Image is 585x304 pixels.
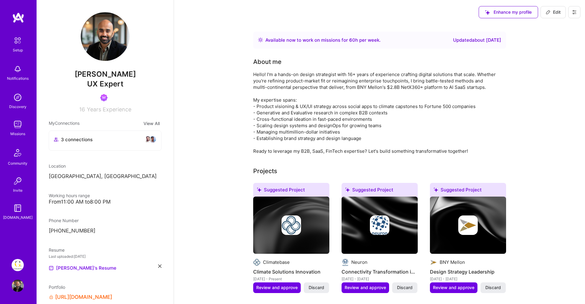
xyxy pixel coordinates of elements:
span: Discard [309,285,324,291]
div: Missions [10,131,25,137]
i: icon SuggestedTeams [434,187,438,192]
img: Company logo [342,259,349,266]
h4: Connectivity Transformation in Aviation [342,268,418,276]
button: Review and approve [342,282,389,293]
div: Updated about [DATE] [453,37,501,44]
button: Enhance my profile [479,6,538,18]
p: [PHONE_NUMBER] [49,227,161,235]
i: icon SuggestedTeams [345,187,350,192]
div: Suggested Project [253,183,329,199]
div: Projects [253,166,277,176]
div: Invite [13,187,23,194]
span: Discard [397,285,413,291]
div: Notifications [7,75,29,82]
div: About me [253,57,282,66]
div: Suggested Project [342,183,418,199]
img: User Avatar [12,280,24,292]
img: Availability [258,37,263,42]
div: Climatebase [263,259,290,265]
span: UX Expert [87,79,123,88]
div: Setup [13,47,23,53]
img: Company logo [458,215,478,235]
div: Suggested Project [430,183,506,199]
i: icon Close [158,264,161,268]
span: Portfolio [49,285,65,290]
i: icon SuggestedTeams [485,10,490,15]
a: [PERSON_NAME]'s Resume [49,264,116,272]
button: View All [142,120,161,127]
img: guide book [12,202,24,214]
div: Neuron [351,259,367,265]
div: Community [8,160,27,166]
span: Review and approve [433,285,474,291]
button: Review and approve [430,282,477,293]
button: Discard [304,282,329,293]
span: 16 [79,106,85,113]
img: avatar [139,136,147,143]
img: User Avatar [81,12,129,61]
span: [PERSON_NAME] [49,70,161,79]
img: cover [342,197,418,254]
img: logo [12,12,24,23]
span: Phone Number [49,218,79,223]
button: Discard [392,282,417,293]
div: [DOMAIN_NAME] [3,214,33,221]
div: Hello! I'm a hands-on design strategist with 16+ years of experience crafting digital solutions t... [253,71,497,154]
span: Review and approve [345,285,386,291]
img: bell [12,63,24,75]
a: Guidepoint: Client Platform [10,259,25,271]
img: Company logo [370,215,389,235]
a: User Avatar [10,280,25,292]
img: Guidepoint: Client Platform [12,259,24,271]
a: [URL][DOMAIN_NAME] [55,294,112,300]
div: [DATE] - [DATE] [430,276,506,282]
span: My Connections [49,120,80,127]
img: Invite [12,175,24,187]
span: 60 [349,37,355,43]
span: Resume [49,247,65,253]
img: Resume [49,266,54,271]
img: cover [253,197,329,254]
img: cover [430,197,506,254]
button: 3 connectionsavataravataravatar [49,131,161,151]
i: icon SuggestedTeams [257,187,261,192]
span: Discard [485,285,501,291]
span: Enhance my profile [485,9,532,15]
div: BNY Mellon [440,259,465,265]
button: Review and approve [253,282,301,293]
h4: Climate Solutions Innovation [253,268,329,276]
h4: Design Strategy Leadership [430,268,506,276]
img: avatar [144,136,151,143]
img: Community [10,145,25,160]
div: Last uploaded: [DATE] [49,253,161,260]
span: Working hours range [49,193,90,198]
div: From 11:00 AM to 8:00 PM [49,199,161,205]
div: Location [49,163,161,169]
img: avatar [149,136,156,143]
img: teamwork [12,118,24,131]
img: Company logo [282,215,301,235]
span: Years Experience [87,106,131,113]
span: 3 connections [61,136,93,143]
img: discovery [12,91,24,103]
i: icon Collaborator [54,137,58,142]
div: [DATE] - Present [253,276,329,282]
img: Been on Mission [100,94,108,101]
div: Discovery [9,103,27,110]
span: Edit [546,9,561,15]
button: Edit [541,6,566,18]
span: Review and approve [256,285,298,291]
div: Available now to work on missions for h per week . [265,37,381,44]
button: Discard [480,282,506,293]
img: Company logo [253,259,261,266]
p: [GEOGRAPHIC_DATA], [GEOGRAPHIC_DATA] [49,173,161,180]
img: setup [11,34,24,47]
div: [DATE] - [DATE] [342,276,418,282]
img: Company logo [430,259,437,266]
